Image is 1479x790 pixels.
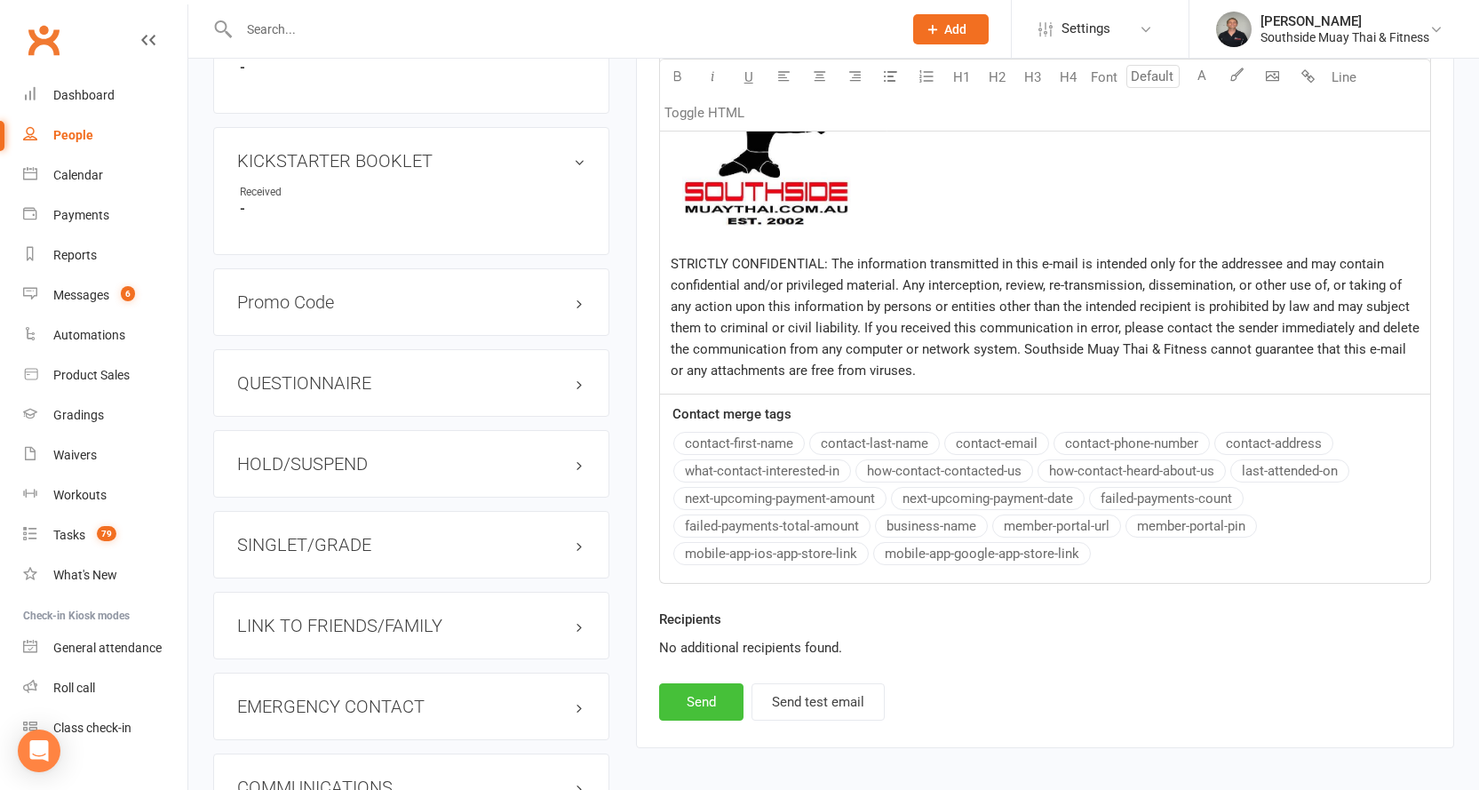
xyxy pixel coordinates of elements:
span: STRICTLY CONFIDENTIAL: The information transmitted in this e-mail is intended only for the addres... [671,256,1423,379]
button: contact-last-name [809,432,940,455]
div: Received [240,184,386,201]
button: Toggle HTML [660,95,749,131]
button: A [1184,60,1220,95]
h3: HOLD/SUSPEND [237,454,585,474]
button: mobile-app-ios-app-store-link [673,542,869,565]
a: Clubworx [21,18,66,62]
h3: LINK TO FRIENDS/FAMILY [237,616,585,635]
button: H1 [944,60,980,95]
button: Line [1326,60,1362,95]
div: Tasks [53,528,85,542]
a: Reports [23,235,187,275]
a: What's New [23,555,187,595]
button: member-portal-url [992,515,1121,538]
div: Calendar [53,168,103,182]
button: Send [659,683,743,721]
label: Contact merge tags [672,403,791,425]
button: H3 [1015,60,1051,95]
h3: KICKSTARTER BOOKLET [237,151,585,171]
a: Workouts [23,475,187,515]
img: thumb_image1524148262.png [1216,12,1252,47]
a: People [23,116,187,156]
input: Default [1126,65,1180,88]
button: last-attended-on [1230,459,1349,483]
button: contact-address [1214,432,1333,455]
a: Product Sales [23,355,187,395]
button: how-contact-heard-about-us [1038,459,1226,483]
h3: EMERGENCY CONTACT [237,697,585,716]
button: next-upcoming-payment-date [891,487,1085,510]
button: Add [913,14,989,44]
h3: QUESTIONNAIRE [237,373,585,393]
button: contact-email [944,432,1049,455]
span: Settings [1062,9,1110,49]
a: Waivers [23,435,187,475]
div: Open Intercom Messenger [18,730,60,772]
h3: Promo Code [237,292,585,312]
button: Send test email [751,683,885,721]
button: member-portal-pin [1125,515,1257,538]
a: Dashboard [23,76,187,116]
label: Recipients [659,609,721,630]
span: Add [944,22,966,36]
a: Roll call [23,668,187,708]
div: What's New [53,568,117,582]
button: business-name [875,515,988,538]
div: Reports [53,248,97,262]
a: Gradings [23,395,187,435]
div: Workouts [53,488,107,502]
button: next-upcoming-payment-amount [673,487,887,510]
button: failed-payments-total-amount [673,515,871,538]
div: No additional recipients found. [659,637,1431,658]
button: contact-first-name [673,432,805,455]
a: Automations [23,315,187,355]
img: 2024bd06-0707-4eb1-afb6-25210357992a.jpg [671,38,858,226]
h3: SINGLET/GRADE [237,535,585,555]
span: 6 [121,286,135,301]
div: Southside Muay Thai & Fitness [1260,29,1429,45]
button: what-contact-interested-in [673,459,851,483]
button: H2 [980,60,1015,95]
input: Search... [234,17,890,42]
div: Waivers [53,448,97,462]
div: Roll call [53,681,95,695]
a: Messages 6 [23,275,187,315]
span: U [744,69,753,85]
a: Payments [23,196,187,235]
div: [PERSON_NAME] [1260,13,1429,29]
div: Gradings [53,408,104,422]
button: mobile-app-google-app-store-link [873,542,1091,565]
div: Product Sales [53,368,130,382]
a: Class kiosk mode [23,708,187,748]
button: failed-payments-count [1089,487,1244,510]
div: Payments [53,208,109,222]
div: Dashboard [53,88,115,102]
div: Automations [53,328,125,342]
span: 79 [97,526,116,541]
button: U [731,60,767,95]
div: Messages [53,288,109,302]
div: Class check-in [53,721,131,735]
div: General attendance [53,641,162,655]
strong: - [240,201,585,217]
a: General attendance kiosk mode [23,628,187,668]
button: H4 [1051,60,1086,95]
strong: - [240,60,585,76]
a: Tasks 79 [23,515,187,555]
button: contact-phone-number [1054,432,1210,455]
div: People [53,128,93,142]
button: how-contact-contacted-us [855,459,1033,483]
button: Font [1086,60,1122,95]
a: Calendar [23,156,187,196]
